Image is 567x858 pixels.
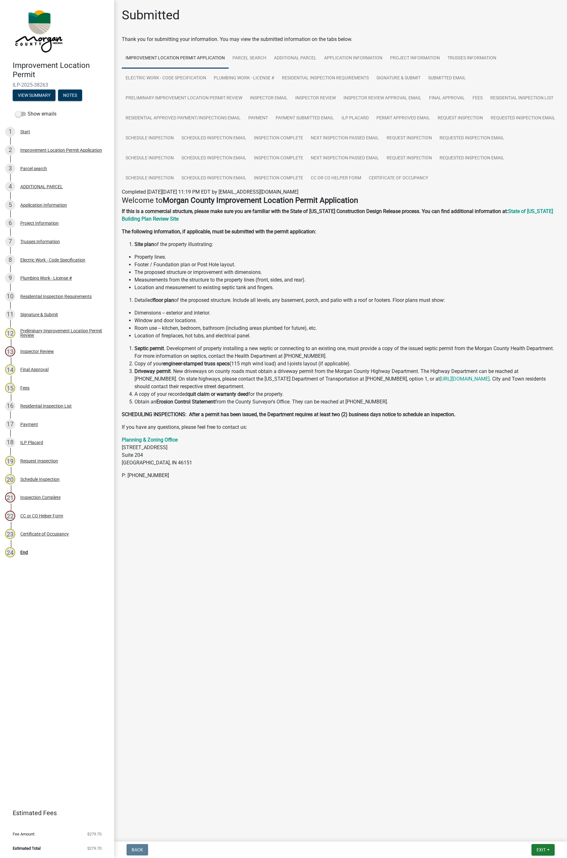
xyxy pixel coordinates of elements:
label: Show emails [15,110,56,118]
a: Schedule Inspection [122,128,178,149]
div: 24 [5,547,15,557]
span: ILP-2025-38263 [13,82,101,88]
div: 9 [5,273,15,283]
div: 5 [5,200,15,210]
h1: Submitted [122,8,180,23]
a: Schedule Inspection [122,168,178,189]
li: Location of fireplaces, hot tubs, and electrical panel. [134,332,559,340]
button: Notes [58,90,82,101]
span: Estimated Total [13,846,41,850]
p: [STREET_ADDRESS] Suite 204 [GEOGRAPHIC_DATA], IN 46151 [122,436,559,467]
a: Inspection Complete [250,168,307,189]
strong: Planning & Zoning Office [122,437,178,443]
div: 1 [5,127,15,137]
li: Detailed of the proposed structure. Include all levels, any basement, porch, and patio with a roo... [134,296,559,304]
p: P: [PHONE_NUMBER] [122,472,559,479]
a: Request Inspection [383,148,436,169]
a: Inspection Complete [250,128,307,149]
a: Scheduled Inspection Email [178,168,250,189]
span: $279.70 [87,846,101,850]
li: The proposed structure or improvement with dimensions. [134,269,559,276]
div: Inspector Review [20,349,54,354]
a: Plumbing Work - License # [210,68,278,89]
a: Next Inspection Passed Email [307,148,383,169]
div: Signature & Submit [20,312,58,317]
a: Scheduled Inspection Email [178,148,250,169]
a: [URL][DOMAIN_NAME] [440,376,490,382]
div: 20 [5,474,15,484]
li: . Development of property installing a new septic or connecting to an existing one, must provide ... [134,345,559,360]
div: Plumbing Work - License # [20,276,72,280]
a: ADDITIONAL PARCEL [270,48,320,69]
li: A copy of your recorded for the property. [134,390,559,398]
div: 15 [5,383,15,393]
div: 22 [5,511,15,521]
a: State of [US_STATE] Building Plan Review Site [122,208,553,222]
div: 6 [5,218,15,228]
div: 4 [5,182,15,192]
div: Electric Work - Code Specification [20,258,85,262]
div: ILP Placard [20,440,43,445]
a: Signature & Submit [373,68,424,89]
a: Project Information [386,48,444,69]
a: Request Inspection [434,108,487,129]
strong: If this is a commercial structure, please make sure you are familiar with the State of [US_STATE]... [122,208,508,214]
a: Requested Inspection Email [436,148,508,169]
a: Permit Approved Email [373,108,434,129]
div: Residential Inspection List [20,404,72,408]
div: Parcel search [20,166,47,171]
a: Schedule Inspection [122,148,178,169]
a: Inspector Review [291,88,340,109]
strong: engineer-stamped truss specs [163,361,230,367]
div: Start [20,130,30,134]
a: Scheduled Inspection Email [178,128,250,149]
a: ILP Placard [338,108,373,129]
a: Requested Inspection Email [487,108,559,129]
div: Thank you for submitting your information. You may view the submitted information on the tabs below. [122,36,559,43]
div: 16 [5,401,15,411]
a: Preliminary Improvement Location Permit Review [122,88,246,109]
a: Electric Work - Code Specification [122,68,210,89]
a: Inspector Email [246,88,291,109]
div: CC or CO Helper Form [20,514,63,518]
a: CC or CO Helper Form [307,168,365,189]
strong: Driveway permit [134,368,171,374]
h4: Improvement Location Permit [13,61,109,79]
div: 8 [5,255,15,265]
a: Estimated Fees [5,807,104,819]
a: Payment Submitted Email [272,108,338,129]
div: Residential Inspection Requirements [20,294,92,299]
a: Payment [244,108,272,129]
div: Application Information [20,203,67,207]
strong: Septic permit [134,345,164,351]
a: Final Approval [425,88,469,109]
strong: Site plan [134,241,154,247]
span: Fee Amount: [13,832,35,836]
div: ADDITIONAL PARCEL [20,184,63,189]
div: 18 [5,437,15,448]
div: 17 [5,419,15,429]
span: $279.70 [87,832,101,836]
strong: Erosion Control Statement [156,399,215,405]
div: 14 [5,364,15,375]
li: Window and door locations. [134,317,559,324]
wm-modal-confirm: Notes [58,93,82,98]
li: . New driveways on county roads must obtain a driveway permit from the Morgan County Highway Depa... [134,368,559,390]
a: Trusses Information [444,48,500,69]
div: 2 [5,145,15,155]
div: 11 [5,309,15,320]
li: Footer / Foundation plan or Post Hole layout. [134,261,559,269]
div: 7 [5,236,15,247]
li: Obtain an from the County Surveyor's Office. They can be reached at [PHONE_NUMBER]. [134,398,559,406]
strong: floor plan [153,297,174,303]
div: 3 [5,163,15,174]
div: 13 [5,346,15,356]
div: Fees [20,386,29,390]
span: Completed [DATE][DATE] 11:19 PM EDT by [EMAIL_ADDRESS][DOMAIN_NAME] [122,189,298,195]
p: If you have any questions, please feel free to contact us: [122,423,559,431]
h4: Welcome to [122,196,559,205]
div: Preliminary Improvement Location Permit Review [20,329,104,337]
a: Request Inspection [383,128,436,149]
strong: quit claim or warranty deed [187,391,248,397]
div: Project Information [20,221,59,225]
